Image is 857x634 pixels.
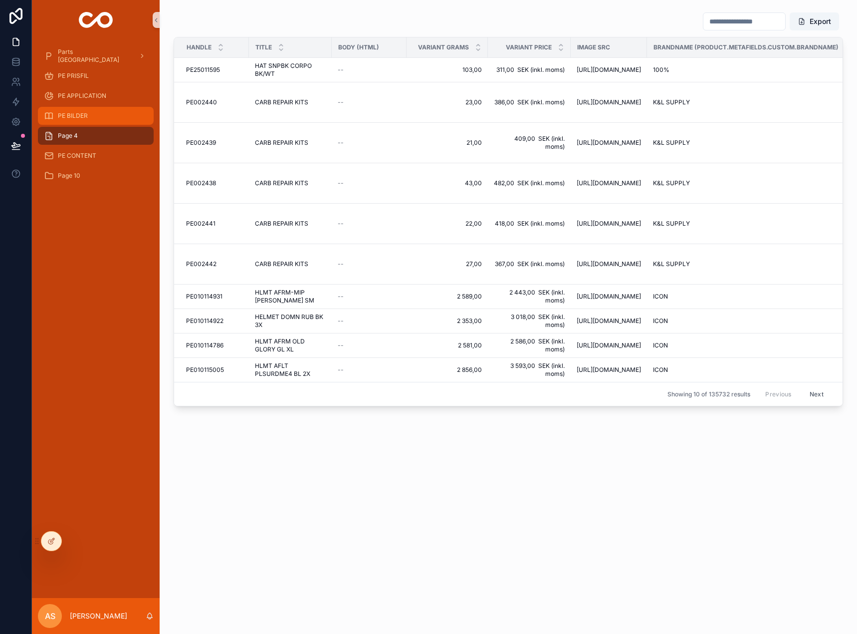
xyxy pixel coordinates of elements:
a: PE002439 [186,139,243,147]
span: K&L SUPPLY [653,220,690,228]
span: ICON [653,366,668,374]
span: 23,00 [413,98,482,106]
span: PE010115005 [186,366,224,374]
span: ICON [653,293,668,301]
a: HLMT AFLT PLSURDME4 BL 2X [255,362,326,378]
a: PE BILDER [38,107,154,125]
a: 27,00 [413,260,482,268]
a: [URL][DOMAIN_NAME] [577,260,641,268]
a: PE002438 [186,179,243,187]
span: PE PRISFIL [58,72,89,80]
a: 2 443,00 SEK (inkl. moms) [494,289,565,305]
span: 482,00 SEK (inkl. moms) [494,179,565,187]
span: 418,00 SEK (inkl. moms) [494,220,565,228]
a: [URL][DOMAIN_NAME] [577,293,641,301]
a: 103,00 [413,66,482,74]
span: -- [338,293,344,301]
a: 43,00 [413,179,482,187]
button: Export [790,12,839,30]
span: Image Src [577,43,610,51]
span: [URL][DOMAIN_NAME] [577,139,641,147]
a: ICON [653,341,852,349]
a: PE PRISFIL [38,67,154,85]
span: PE BILDER [58,112,88,120]
span: K&L SUPPLY [653,179,690,187]
a: -- [338,260,401,268]
span: CARB REPAIR KITS [255,98,308,106]
span: PE010114786 [186,341,223,349]
span: AS [45,610,55,622]
span: -- [338,139,344,147]
span: PE002440 [186,98,217,106]
span: BrandName (product.metafields.custom.brandname) [653,43,839,51]
span: CARB REPAIR KITS [255,260,308,268]
a: HLMT AFRM OLD GLORY GL XL [255,337,326,353]
a: [URL][DOMAIN_NAME] [577,179,641,187]
span: PE002442 [186,260,216,268]
a: K&L SUPPLY [653,139,852,147]
p: [PERSON_NAME] [70,611,127,621]
a: PE25011595 [186,66,243,74]
a: ICON [653,366,852,374]
span: CARB REPAIR KITS [255,220,308,228]
span: 100% [653,66,669,74]
a: 100% [653,66,852,74]
a: Page 4 [38,127,154,145]
span: PE CONTENT [58,152,96,160]
span: Variant Price [506,43,552,51]
a: -- [338,98,401,106]
a: CARB REPAIR KITS [255,260,326,268]
span: K&L SUPPLY [653,139,690,147]
div: scrollable content [32,40,160,198]
span: -- [338,179,344,187]
span: HELMET DOMN RUB BK 3X [255,313,326,329]
a: CARB REPAIR KITS [255,179,326,187]
span: CARB REPAIR KITS [255,139,308,147]
a: CARB REPAIR KITS [255,139,326,147]
a: K&L SUPPLY [653,220,852,228]
span: Showing 10 of 135732 results [667,390,750,398]
a: HLMT AFRM-MIP [PERSON_NAME] SM [255,289,326,305]
span: Page 4 [58,132,78,140]
span: HAT SNPBK CORPO BK/WT [255,62,326,78]
span: Handle [187,43,212,51]
a: 409,00 SEK (inkl. moms) [494,135,565,151]
a: Page 10 [38,167,154,185]
a: PE CONTENT [38,147,154,165]
img: App logo [79,12,113,28]
a: 2 353,00 [413,317,482,325]
a: -- [338,293,401,301]
a: [URL][DOMAIN_NAME] [577,317,641,325]
a: -- [338,179,401,187]
a: 2 581,00 [413,341,482,349]
span: CARB REPAIR KITS [255,179,308,187]
a: 2 589,00 [413,293,482,301]
a: 3 018,00 SEK (inkl. moms) [494,313,565,329]
span: -- [338,366,344,374]
a: K&L SUPPLY [653,179,852,187]
span: Parts [GEOGRAPHIC_DATA] [58,48,131,64]
span: Title [255,43,272,51]
a: [URL][DOMAIN_NAME] [577,220,641,228]
a: 3 593,00 SEK (inkl. moms) [494,362,565,378]
span: 367,00 SEK (inkl. moms) [494,260,565,268]
span: K&L SUPPLY [653,98,690,106]
span: PE010114931 [186,293,222,301]
span: PE010114922 [186,317,223,325]
a: ICON [653,317,852,325]
a: 2 586,00 SEK (inkl. moms) [494,337,565,353]
span: -- [338,317,344,325]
